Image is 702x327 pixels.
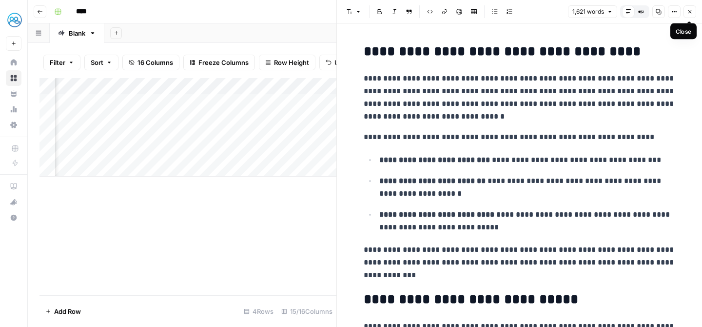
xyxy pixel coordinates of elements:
[572,7,604,16] span: 1,621 words
[6,210,21,225] button: Help + Support
[6,195,21,209] div: What's new?
[6,70,21,86] a: Browse
[39,304,87,319] button: Add Row
[676,27,691,36] div: Close
[6,179,21,194] a: AirOps Academy
[6,8,21,32] button: Workspace: MyHealthTeam
[6,86,21,102] a: Your Data
[277,304,336,319] div: 15/16 Columns
[274,58,309,67] span: Row Height
[91,58,103,67] span: Sort
[259,55,315,70] button: Row Height
[6,194,21,210] button: What's new?
[6,117,21,133] a: Settings
[319,55,357,70] button: Undo
[50,58,65,67] span: Filter
[6,11,23,29] img: MyHealthTeam Logo
[6,55,21,70] a: Home
[183,55,255,70] button: Freeze Columns
[84,55,118,70] button: Sort
[198,58,249,67] span: Freeze Columns
[137,58,173,67] span: 16 Columns
[240,304,277,319] div: 4 Rows
[69,28,85,38] div: Blank
[54,307,81,316] span: Add Row
[50,23,104,43] a: Blank
[43,55,80,70] button: Filter
[122,55,179,70] button: 16 Columns
[6,102,21,117] a: Usage
[568,5,617,18] button: 1,621 words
